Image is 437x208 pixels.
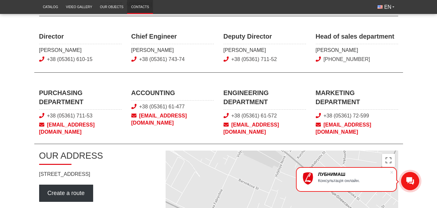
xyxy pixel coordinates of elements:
span: [PERSON_NAME] [39,47,122,54]
a: Our objects [96,2,127,12]
span: ACCOUNTING [131,88,214,100]
div: Консультація онлайн. [318,178,390,183]
a: +38 (05361) 61-572 [231,113,277,118]
a: +38 (05361) 711-52 [231,56,277,62]
a: [EMAIL_ADDRESS][DOMAIN_NAME] [224,121,306,136]
a: Catalog [39,2,62,12]
a: +38 (05361) 743-74 [139,56,185,62]
a: +38 (05361) 610-15 [47,56,93,62]
span: Chief Engineer [131,32,214,44]
a: Video gallery [62,2,96,12]
span: Deputy Director [224,32,306,44]
a: +38 (05361) 72-599 [323,113,369,118]
a: [PHONE_NUMBER] [323,56,370,62]
button: Toggle fullscreen view [382,154,395,167]
p: [STREET_ADDRESS] [39,171,155,178]
a: Create a route [39,185,93,202]
a: [EMAIL_ADDRESS][DOMAIN_NAME] [316,121,398,136]
span: ENGINEERING DEPARTMENT [224,88,306,109]
span: [PERSON_NAME] [131,47,214,54]
button: EN [374,2,398,13]
img: English [377,5,383,9]
span: Head of sales department [316,32,398,44]
a: +38 (05361) 711-53 [47,113,93,118]
span: PURCHASING DEPARTMENT [39,88,122,109]
a: +38 (05361) 61-477 [139,104,185,109]
a: [EMAIL_ADDRESS][DOMAIN_NAME] [131,112,214,127]
span: MARKETING DEPARTMENT [316,88,398,109]
span: [PERSON_NAME] [316,47,398,54]
span: EN [384,4,391,11]
div: ЛУБНИМАШ [318,172,390,177]
a: [EMAIL_ADDRESS][DOMAIN_NAME] [39,121,122,136]
h2: OUR ADDRESS [39,151,155,165]
span: Director [39,32,122,44]
span: [PERSON_NAME] [224,47,306,54]
a: Contacts [127,2,153,12]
